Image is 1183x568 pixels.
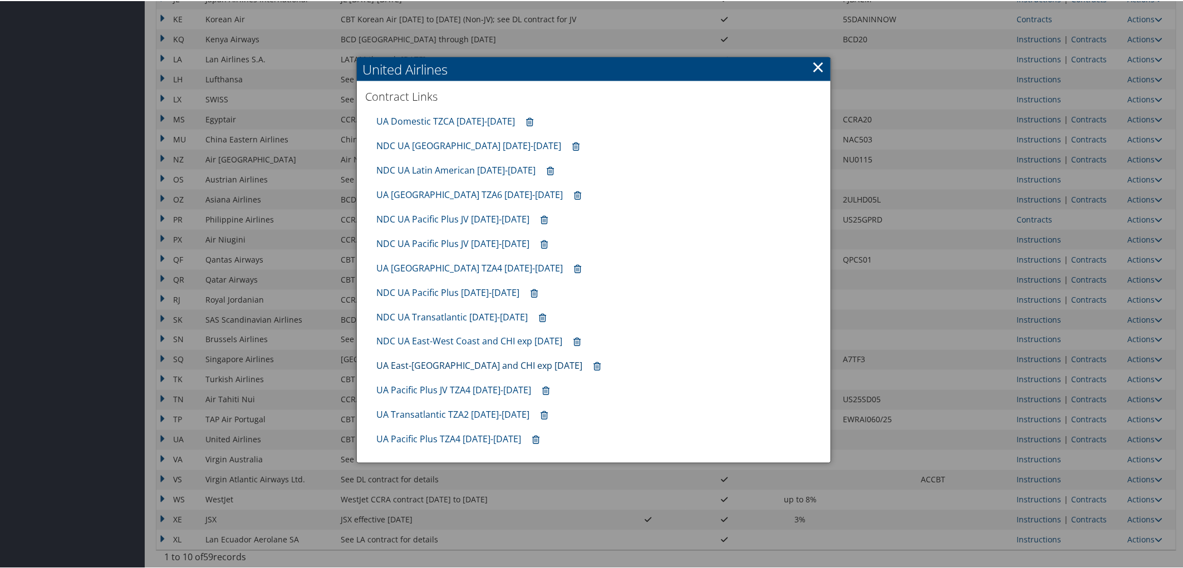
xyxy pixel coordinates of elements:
[376,285,519,298] a: NDC UA Pacific Plus [DATE]-[DATE]
[535,233,553,254] a: Remove contract
[568,258,587,278] a: Remove contract
[537,380,555,401] a: Remove contract
[588,355,606,376] a: Remove contract
[376,334,562,347] a: NDC UA East-West Coast and CHI exp [DATE]
[535,209,553,229] a: Remove contract
[525,282,543,303] a: Remove contract
[812,55,824,77] a: ×
[521,111,539,131] a: Remove contract
[376,359,582,371] a: UA East-[GEOGRAPHIC_DATA] and CHI exp [DATE]
[535,404,553,425] a: Remove contract
[376,236,529,249] a: NDC UA Pacific Plus JV [DATE]-[DATE]
[568,331,586,352] a: Remove contract
[567,135,585,156] a: Remove contract
[541,160,559,180] a: Remove contract
[376,163,536,175] a: NDC UA Latin American [DATE]-[DATE]
[376,383,531,396] a: UA Pacific Plus JV TZA4 [DATE]-[DATE]
[376,114,515,126] a: UA Domestic TZCA [DATE]-[DATE]
[357,56,831,81] h2: United Airlines
[376,139,561,151] a: NDC UA [GEOGRAPHIC_DATA] [DATE]-[DATE]
[365,88,822,103] h3: Contract Links
[568,184,587,205] a: Remove contract
[376,408,529,420] a: UA Transatlantic TZA2 [DATE]-[DATE]
[527,429,545,450] a: Remove contract
[376,432,521,444] a: UA Pacific Plus TZA4 [DATE]-[DATE]
[376,310,528,322] a: NDC UA Transatlantic [DATE]-[DATE]
[376,212,529,224] a: NDC UA Pacific Plus JV [DATE]-[DATE]
[376,261,563,273] a: UA [GEOGRAPHIC_DATA] TZA4 [DATE]-[DATE]
[533,307,552,327] a: Remove contract
[376,187,563,200] a: UA [GEOGRAPHIC_DATA] TZA6 [DATE]-[DATE]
